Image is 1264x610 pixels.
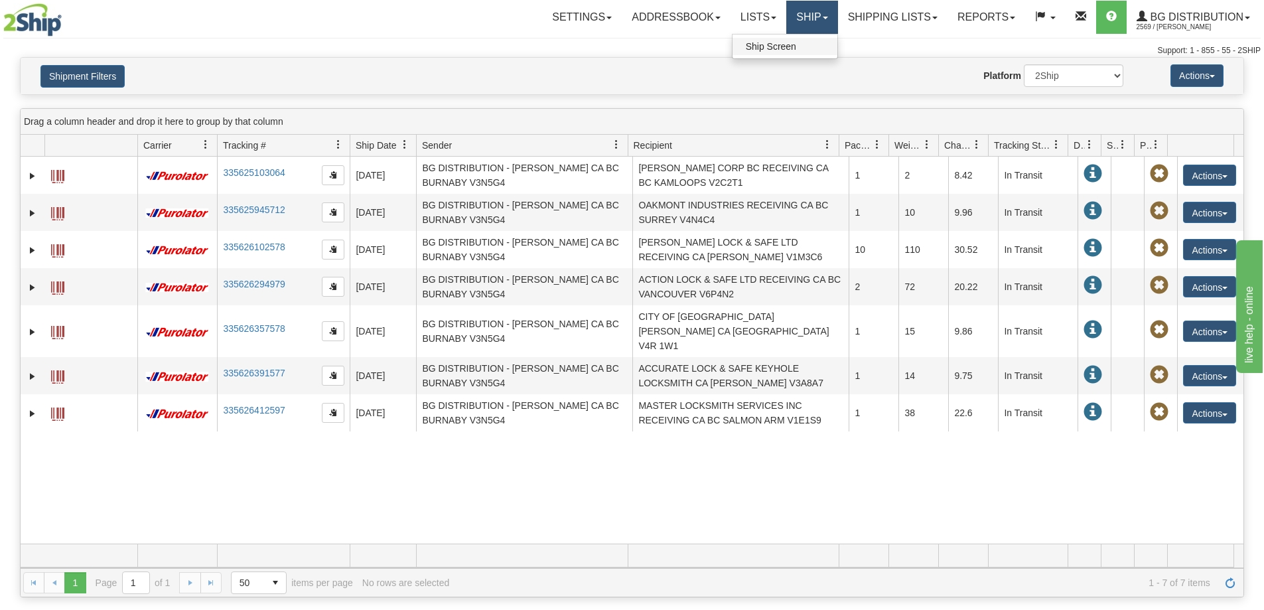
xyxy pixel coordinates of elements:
div: No rows are selected [362,577,450,588]
img: 11 - Purolator [143,327,211,337]
button: Copy to clipboard [322,240,344,260]
td: [PERSON_NAME] CORP BC RECEIVING CA BC KAMLOOPS V2C2T1 [632,157,849,194]
a: BG Distribution 2569 / [PERSON_NAME] [1127,1,1260,34]
span: Ship Screen [746,41,796,52]
a: 335626412597 [223,405,285,416]
a: Expand [26,325,39,339]
button: Shipment Filters [40,65,125,88]
a: Weight filter column settings [916,133,938,156]
a: Reports [948,1,1025,34]
img: 11 - Purolator [143,283,211,293]
button: Actions [1183,402,1236,423]
span: In Transit [1084,403,1102,421]
span: In Transit [1084,366,1102,384]
td: [DATE] [350,268,416,305]
a: Lists [731,1,786,34]
a: Refresh [1220,572,1241,593]
td: 8.42 [948,157,998,194]
a: 335625103064 [223,167,285,178]
td: In Transit [998,394,1078,431]
td: In Transit [998,231,1078,268]
button: Actions [1183,276,1236,297]
a: Expand [26,281,39,294]
td: 72 [898,268,948,305]
span: 1 - 7 of 7 items [458,577,1210,588]
td: BG DISTRIBUTION - [PERSON_NAME] CA BC BURNABY V3N5G4 [416,394,632,431]
span: Sender [422,139,452,152]
td: 22.6 [948,394,998,431]
a: 335625945712 [223,204,285,215]
td: [DATE] [350,231,416,268]
button: Copy to clipboard [322,277,344,297]
img: 11 - Purolator [143,372,211,382]
td: 9.86 [948,305,998,357]
button: Actions [1183,365,1236,386]
a: Pickup Status filter column settings [1145,133,1167,156]
td: 9.96 [948,194,998,231]
td: 10 [849,231,898,268]
td: 1 [849,305,898,357]
span: BG Distribution [1147,11,1243,23]
span: Page 1 [64,572,86,593]
td: 9.75 [948,357,998,394]
a: Label [51,320,64,341]
a: Expand [26,407,39,420]
span: Pickup Not Assigned [1150,202,1168,220]
a: Expand [26,169,39,183]
button: Copy to clipboard [322,165,344,185]
td: 38 [898,394,948,431]
span: Weight [894,139,922,152]
span: Pickup Not Assigned [1150,276,1168,295]
a: Charge filter column settings [965,133,988,156]
span: Delivery Status [1074,139,1085,152]
span: Tracking # [223,139,266,152]
a: Label [51,238,64,260]
span: 50 [240,576,257,589]
a: 335626391577 [223,368,285,378]
button: Copy to clipboard [322,202,344,222]
a: Ship Date filter column settings [393,133,416,156]
a: Expand [26,244,39,257]
span: In Transit [1084,239,1102,258]
iframe: chat widget [1233,237,1263,372]
td: 1 [849,394,898,431]
a: 335626357578 [223,323,285,334]
img: 11 - Purolator [143,171,211,181]
td: [DATE] [350,194,416,231]
td: CITY OF [GEOGRAPHIC_DATA] [PERSON_NAME] CA [GEOGRAPHIC_DATA] V4R 1W1 [632,305,849,357]
span: 2569 / [PERSON_NAME] [1137,21,1236,34]
span: In Transit [1084,276,1102,295]
a: Label [51,364,64,386]
td: 1 [849,357,898,394]
button: Actions [1183,165,1236,186]
a: Ship Screen [733,38,837,55]
img: 11 - Purolator [143,208,211,218]
a: 335626102578 [223,242,285,252]
td: [DATE] [350,305,416,357]
td: BG DISTRIBUTION - [PERSON_NAME] CA BC BURNABY V3N5G4 [416,231,632,268]
a: 335626294979 [223,279,285,289]
span: In Transit [1084,202,1102,220]
div: live help - online [10,8,123,24]
span: Pickup Not Assigned [1150,403,1168,421]
td: ACCURATE LOCK & SAFE KEYHOLE LOCKSMITH CA [PERSON_NAME] V3A8A7 [632,357,849,394]
a: Expand [26,370,39,383]
td: BG DISTRIBUTION - [PERSON_NAME] CA BC BURNABY V3N5G4 [416,357,632,394]
span: Shipment Issues [1107,139,1118,152]
button: Copy to clipboard [322,403,344,423]
td: In Transit [998,268,1078,305]
td: BG DISTRIBUTION - [PERSON_NAME] CA BC BURNABY V3N5G4 [416,305,632,357]
a: Addressbook [622,1,731,34]
a: Label [51,402,64,423]
button: Actions [1183,321,1236,342]
a: Label [51,275,64,297]
td: [DATE] [350,157,416,194]
label: Platform [983,69,1021,82]
span: Ship Date [356,139,396,152]
span: Packages [845,139,873,152]
span: In Transit [1084,165,1102,183]
td: In Transit [998,305,1078,357]
td: [PERSON_NAME] LOCK & SAFE LTD RECEIVING CA [PERSON_NAME] V1M3C6 [632,231,849,268]
span: Page of 1 [96,572,171,594]
span: Pickup Not Assigned [1150,239,1168,258]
